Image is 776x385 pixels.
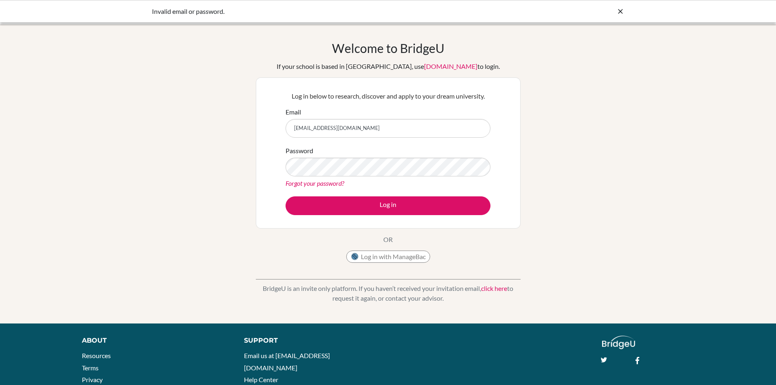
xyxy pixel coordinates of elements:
[82,364,99,372] a: Terms
[152,7,502,16] div: Invalid email or password.
[256,284,521,303] p: BridgeU is an invite only platform. If you haven’t received your invitation email, to request it ...
[332,41,444,55] h1: Welcome to BridgeU
[346,251,430,263] button: Log in with ManageBac
[383,235,393,244] p: OR
[277,62,500,71] div: If your school is based in [GEOGRAPHIC_DATA], use to login.
[286,107,301,117] label: Email
[82,336,226,345] div: About
[424,62,477,70] a: [DOMAIN_NAME]
[82,376,103,383] a: Privacy
[286,179,344,187] a: Forgot your password?
[244,376,278,383] a: Help Center
[286,91,490,101] p: Log in below to research, discover and apply to your dream university.
[244,336,378,345] div: Support
[244,352,330,372] a: Email us at [EMAIL_ADDRESS][DOMAIN_NAME]
[82,352,111,359] a: Resources
[286,196,490,215] button: Log in
[286,146,313,156] label: Password
[602,336,635,349] img: logo_white@2x-f4f0deed5e89b7ecb1c2cc34c3e3d731f90f0f143d5ea2071677605dd97b5244.png
[481,284,507,292] a: click here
